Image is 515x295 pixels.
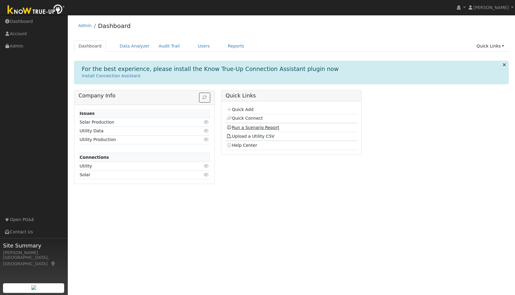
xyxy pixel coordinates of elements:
a: Dashboard [98,22,131,29]
img: retrieve [31,285,36,290]
strong: Issues [80,111,95,116]
a: Upload a Utility CSV [226,134,274,139]
a: Quick Links [472,41,509,52]
div: [PERSON_NAME] [3,250,64,256]
td: Solar Production [79,118,189,127]
td: Utility Production [79,135,189,144]
td: Solar [79,171,189,179]
h5: Company Info [79,93,210,99]
a: Audit Trail [154,41,184,52]
img: Know True-Up [5,3,68,17]
a: Reports [223,41,249,52]
span: Site Summary [3,241,64,250]
a: Install Connection Assistant [82,73,141,78]
a: Quick Add [226,107,253,112]
a: Dashboard [74,41,106,52]
i: Click to view [204,129,209,133]
i: Click to view [204,120,209,124]
h5: Quick Links [226,93,357,99]
a: Admin [78,23,92,28]
span: [PERSON_NAME] [473,5,509,10]
a: Help Center [226,143,257,148]
strong: Connections [80,155,109,160]
div: [GEOGRAPHIC_DATA], [GEOGRAPHIC_DATA] [3,254,64,267]
h1: For the best experience, please install the Know True-Up Connection Assistant plugin now [82,66,339,72]
i: Click to view [204,164,209,168]
a: Data Analyzer [115,41,154,52]
i: Click to view [204,137,209,142]
td: Utility Data [79,127,189,135]
a: Quick Connect [226,116,263,121]
a: Run a Scenario Report [226,125,279,130]
td: Utility [79,162,189,171]
a: Map [51,261,56,266]
a: Users [193,41,214,52]
i: Click to view [204,173,209,177]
